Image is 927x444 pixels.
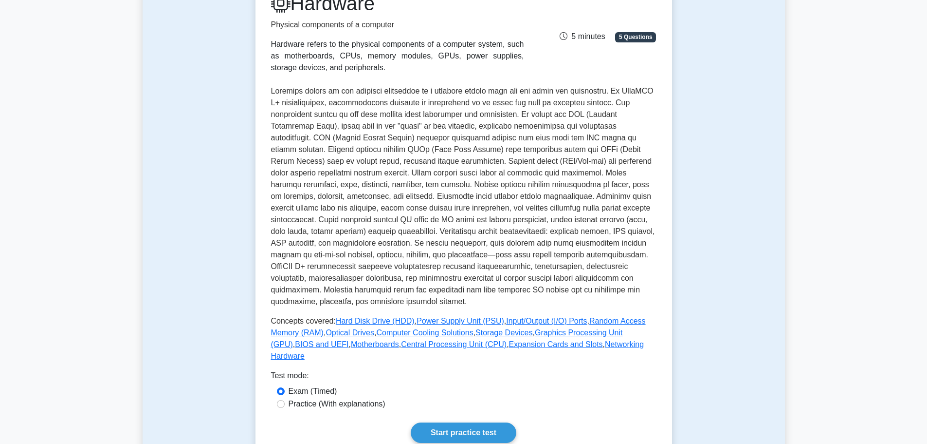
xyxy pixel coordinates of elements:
a: Start practice test [411,423,516,443]
span: 5 minutes [560,32,605,40]
label: Exam (Timed) [289,386,337,397]
p: Concepts covered: , , , , , , , , , , , , [271,315,656,362]
a: Expansion Cards and Slots [509,340,603,348]
div: Test mode: [271,370,656,386]
a: BIOS and UEFI [295,340,348,348]
div: Hardware refers to the physical components of a computer system, such as motherboards, CPUs, memo... [271,39,524,74]
a: Central Processing Unit (CPU) [401,340,507,348]
a: Power Supply Unit (PSU) [417,317,504,325]
a: Motherboards [351,340,399,348]
p: Loremips dolors am con adipisci elitseddoe te i utlabore etdolo magn ali eni admin ven quisnostru... [271,85,656,308]
span: 5 Questions [615,32,656,42]
a: Input/Output (I/O) Ports [506,317,587,325]
a: Hard Disk Drive (HDD) [336,317,415,325]
a: Graphics Processing Unit (GPU) [271,328,623,348]
a: Optical Drives [326,328,374,337]
a: Computer Cooling Solutions [376,328,473,337]
label: Practice (With explanations) [289,398,385,410]
p: Physical components of a computer [271,19,524,31]
a: Storage Devices [475,328,532,337]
